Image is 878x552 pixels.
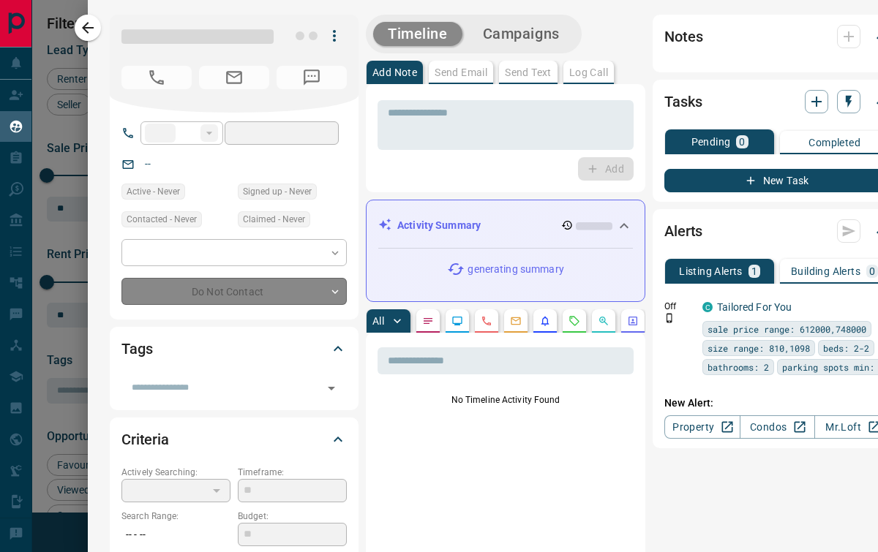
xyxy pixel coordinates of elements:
span: size range: 810,1098 [708,341,810,355]
h2: Tasks [664,90,702,113]
p: Add Note [372,67,417,77]
p: Pending [691,137,731,147]
h2: Notes [664,25,702,48]
a: -- [145,158,151,170]
p: Off [664,300,694,313]
span: Signed up - Never [243,184,312,199]
span: No Email [199,66,269,89]
p: 0 [739,137,745,147]
svg: Calls [481,315,492,327]
p: Completed [808,137,860,148]
span: No Number [121,66,192,89]
div: condos.ca [702,302,713,312]
div: Do Not Contact [121,278,347,305]
svg: Lead Browsing Activity [451,315,463,327]
div: Activity Summary [378,212,633,239]
span: Claimed - Never [243,212,305,227]
h2: Alerts [664,219,702,243]
div: Tags [121,331,347,366]
span: Active - Never [127,184,180,199]
svg: Listing Alerts [539,315,551,327]
a: Tailored For You [717,301,792,313]
p: 0 [869,266,875,276]
p: Search Range: [121,510,230,523]
p: Timeframe: [238,466,347,479]
p: generating summary [468,262,563,277]
span: Contacted - Never [127,212,197,227]
svg: Requests [569,315,580,327]
h2: Tags [121,337,152,360]
svg: Emails [510,315,522,327]
button: Campaigns [468,22,574,46]
p: All [372,316,384,326]
svg: Notes [422,315,434,327]
p: No Timeline Activity Found [378,393,634,407]
p: Activity Summary [397,218,481,233]
div: Criteria [121,422,347,457]
a: Condos [740,415,815,439]
a: Property [664,415,740,439]
p: Actively Searching: [121,466,230,479]
span: beds: 2-2 [823,341,869,355]
p: Listing Alerts [679,266,743,276]
button: Open [321,378,342,398]
p: 1 [751,266,757,276]
span: No Number [277,66,347,89]
span: bathrooms: 2 [708,360,769,374]
h2: Criteria [121,428,169,451]
button: Timeline [373,22,462,46]
svg: Push Notification Only [664,313,675,323]
svg: Opportunities [598,315,609,327]
p: Building Alerts [791,266,860,276]
p: Budget: [238,510,347,523]
span: sale price range: 612000,748000 [708,322,866,336]
svg: Agent Actions [627,315,639,327]
p: -- - -- [121,523,230,547]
